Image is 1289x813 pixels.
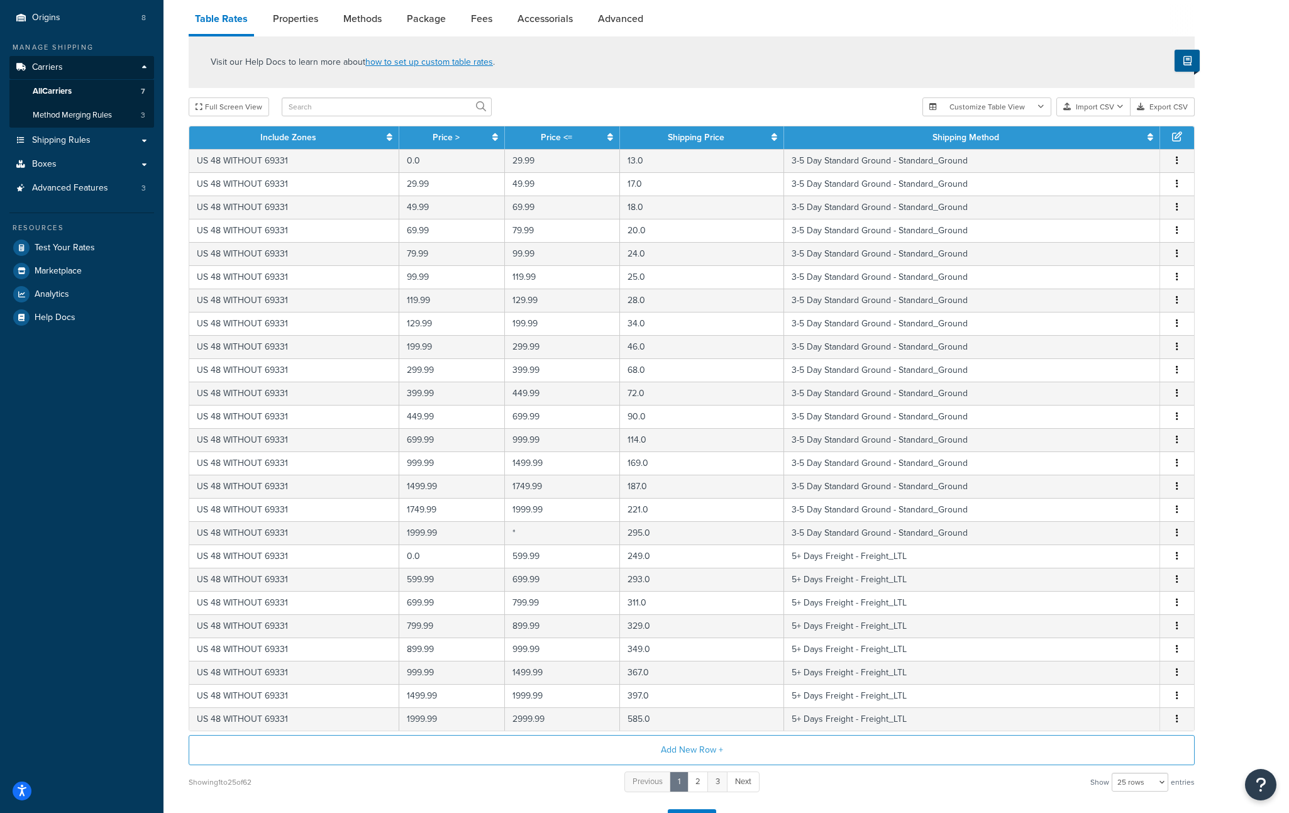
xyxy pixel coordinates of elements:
[399,591,506,614] td: 699.99
[784,684,1160,707] td: 5+ Days Freight - Freight_LTL
[399,707,506,731] td: 1999.99
[620,521,784,545] td: 295.0
[32,13,60,23] span: Origins
[620,382,784,405] td: 72.0
[505,242,619,265] td: 99.99
[337,4,388,34] a: Methods
[784,149,1160,172] td: 3-5 Day Standard Ground - Standard_Ground
[505,591,619,614] td: 799.99
[189,661,399,684] td: US 48 WITHOUT 69331
[9,306,154,329] li: Help Docs
[9,260,154,282] a: Marketplace
[1090,773,1109,791] span: Show
[399,312,506,335] td: 129.99
[784,335,1160,358] td: 3-5 Day Standard Ground - Standard_Ground
[620,219,784,242] td: 20.0
[505,335,619,358] td: 299.99
[32,135,91,146] span: Shipping Rules
[784,382,1160,405] td: 3-5 Day Standard Ground - Standard_Ground
[189,97,269,116] button: Full Screen View
[784,568,1160,591] td: 5+ Days Freight - Freight_LTL
[620,265,784,289] td: 25.0
[35,312,75,323] span: Help Docs
[9,177,154,200] li: Advanced Features
[784,498,1160,521] td: 3-5 Day Standard Ground - Standard_Ground
[620,289,784,312] td: 28.0
[35,243,95,253] span: Test Your Rates
[9,129,154,152] li: Shipping Rules
[620,172,784,196] td: 17.0
[784,614,1160,638] td: 5+ Days Freight - Freight_LTL
[32,159,57,170] span: Boxes
[9,80,154,103] a: AllCarriers7
[511,4,579,34] a: Accessorials
[784,219,1160,242] td: 3-5 Day Standard Ground - Standard_Ground
[189,335,399,358] td: US 48 WITHOUT 69331
[399,638,506,661] td: 899.99
[784,451,1160,475] td: 3-5 Day Standard Ground - Standard_Ground
[784,312,1160,335] td: 3-5 Day Standard Ground - Standard_Ground
[9,56,154,79] a: Carriers
[189,773,252,791] div: Showing 1 to 25 of 62
[189,498,399,521] td: US 48 WITHOUT 69331
[505,312,619,335] td: 199.99
[505,428,619,451] td: 999.99
[620,545,784,568] td: 249.0
[9,236,154,259] a: Test Your Rates
[9,56,154,128] li: Carriers
[1056,97,1131,116] button: Import CSV
[784,428,1160,451] td: 3-5 Day Standard Ground - Standard_Ground
[784,475,1160,498] td: 3-5 Day Standard Ground - Standard_Ground
[399,475,506,498] td: 1499.99
[505,684,619,707] td: 1999.99
[399,498,506,521] td: 1749.99
[399,242,506,265] td: 79.99
[399,545,506,568] td: 0.0
[365,55,493,69] a: how to set up custom table rates
[505,568,619,591] td: 699.99
[260,131,316,144] a: Include Zones
[9,6,154,30] li: Origins
[189,358,399,382] td: US 48 WITHOUT 69331
[282,97,492,116] input: Search
[620,475,784,498] td: 187.0
[189,451,399,475] td: US 48 WITHOUT 69331
[541,131,572,144] a: Price <=
[399,265,506,289] td: 99.99
[505,545,619,568] td: 599.99
[141,13,146,23] span: 8
[620,591,784,614] td: 311.0
[189,289,399,312] td: US 48 WITHOUT 69331
[399,684,506,707] td: 1499.99
[9,283,154,306] a: Analytics
[9,42,154,53] div: Manage Shipping
[399,382,506,405] td: 399.99
[505,358,619,382] td: 399.99
[784,242,1160,265] td: 3-5 Day Standard Ground - Standard_Ground
[399,521,506,545] td: 1999.99
[620,358,784,382] td: 68.0
[620,242,784,265] td: 24.0
[399,219,506,242] td: 69.99
[505,289,619,312] td: 129.99
[505,172,619,196] td: 49.99
[592,4,650,34] a: Advanced
[189,405,399,428] td: US 48 WITHOUT 69331
[505,475,619,498] td: 1749.99
[620,638,784,661] td: 349.0
[189,614,399,638] td: US 48 WITHOUT 69331
[1171,773,1195,791] span: entries
[505,405,619,428] td: 699.99
[620,312,784,335] td: 34.0
[189,591,399,614] td: US 48 WITHOUT 69331
[505,638,619,661] td: 999.99
[620,707,784,731] td: 585.0
[620,149,784,172] td: 13.0
[189,382,399,405] td: US 48 WITHOUT 69331
[189,196,399,219] td: US 48 WITHOUT 69331
[189,265,399,289] td: US 48 WITHOUT 69331
[505,661,619,684] td: 1499.99
[433,131,460,144] a: Price >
